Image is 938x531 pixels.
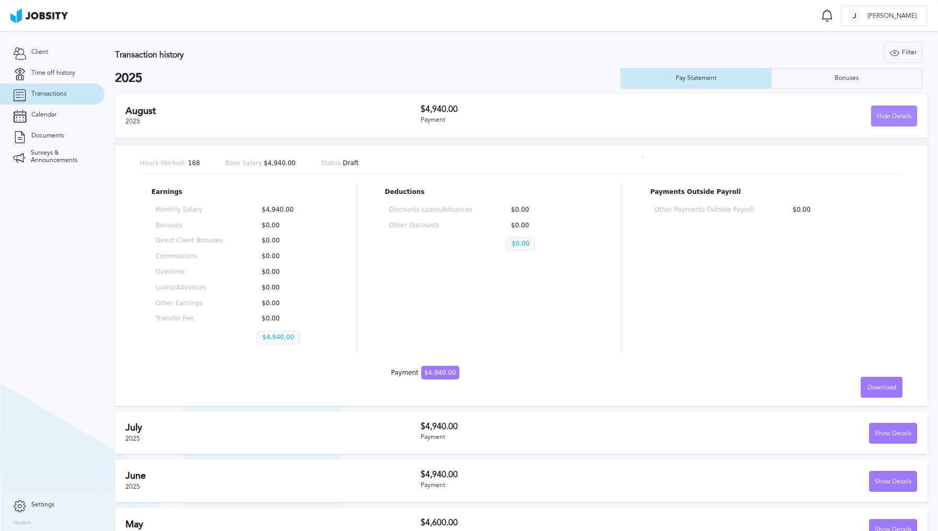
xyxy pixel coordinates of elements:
span: Status: [321,159,343,167]
h3: $4,940.00 [421,470,669,479]
div: Payment [421,482,669,489]
span: 2025 [125,118,140,125]
span: 2025 [125,483,140,490]
p: Monthly Salary [156,206,223,214]
h3: $4,940.00 [421,422,669,431]
p: Direct Client Bonuses [156,237,223,245]
div: J [847,8,862,24]
span: $4,940.00 [421,366,459,379]
h2: July [125,422,421,433]
p: $4,940.00 [257,331,300,344]
span: Settings [31,501,54,509]
div: Bonuses [829,75,864,82]
h3: Transaction history [115,50,557,60]
p: Deductions [385,189,593,196]
span: Calendar [31,111,56,119]
p: Other Discounts [389,222,472,229]
p: Transfer Fee [156,315,223,322]
span: Documents [31,132,64,140]
p: Other Payments Outside Payroll [654,206,754,214]
p: $0.00 [257,237,324,245]
div: Pay Statement [670,75,722,82]
h2: 2025 [115,71,620,86]
p: Bonuses [156,222,223,229]
button: Pay Statement [620,68,771,89]
div: Filter [885,42,922,63]
div: Payment [421,434,669,441]
p: Other Earnings [156,300,223,307]
h3: $4,940.00 [421,105,669,114]
button: Bonuses [771,68,922,89]
span: [PERSON_NAME] [862,13,922,20]
p: $0.00 [257,253,324,260]
button: Download [861,377,902,398]
span: Transactions [31,90,66,98]
button: J[PERSON_NAME] [841,5,928,26]
span: Client [31,49,48,56]
p: Loans/Advances [156,284,223,292]
img: ab4bad089aa723f57921c736e9817d99.png [10,8,68,23]
button: Hide Details [871,106,917,126]
p: Discounts Loans/Advances [389,206,472,214]
label: Version: [13,520,32,526]
div: Hide Details [872,106,917,127]
span: Hours Worked: [140,159,186,167]
span: Surveys & Announcements [31,149,91,164]
p: 168 [140,160,200,167]
p: $0.00 [788,206,887,214]
h2: June [125,470,421,481]
span: Download [867,384,896,391]
p: Draft [321,160,359,167]
p: Commissions [156,253,223,260]
p: $0.00 [257,315,324,322]
p: $4,940.00 [225,160,296,167]
button: Filter [884,42,922,63]
button: Show Details [869,471,917,492]
p: Payments Outside Payroll [650,189,891,196]
span: 2025 [125,435,140,442]
div: Payment [391,370,459,377]
p: $0.00 [506,237,535,251]
p: $0.00 [257,269,324,276]
p: $0.00 [257,284,324,292]
p: $0.00 [257,300,324,307]
button: Show Details [869,423,917,444]
p: $4,940.00 [257,206,324,214]
p: $0.00 [506,222,589,229]
p: Overtime [156,269,223,276]
div: Show Details [870,423,917,444]
h3: $4,600.00 [421,518,669,527]
p: $0.00 [257,222,324,229]
p: $0.00 [506,206,589,214]
span: Time off history [31,70,75,77]
div: Show Details [870,471,917,492]
h2: August [125,106,421,117]
div: Payment [421,117,669,124]
p: Earnings [152,189,328,196]
h2: May [125,519,421,530]
span: Base Salary: [225,159,264,167]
